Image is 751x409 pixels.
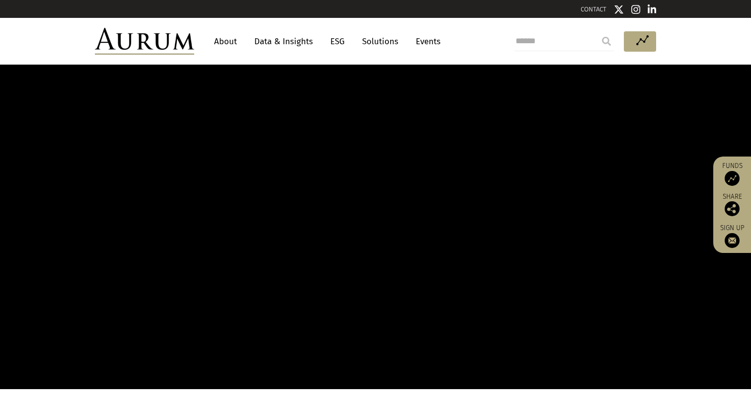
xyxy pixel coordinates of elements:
[725,233,740,248] img: Sign up to our newsletter
[648,4,657,14] img: Linkedin icon
[718,162,746,186] a: Funds
[581,5,606,13] a: CONTACT
[718,193,746,216] div: Share
[249,32,318,51] a: Data & Insights
[325,32,350,51] a: ESG
[209,32,242,51] a: About
[631,4,640,14] img: Instagram icon
[725,171,740,186] img: Access Funds
[411,32,441,51] a: Events
[614,4,624,14] img: Twitter icon
[725,201,740,216] img: Share this post
[597,31,616,51] input: Submit
[718,224,746,248] a: Sign up
[95,28,194,55] img: Aurum
[357,32,403,51] a: Solutions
